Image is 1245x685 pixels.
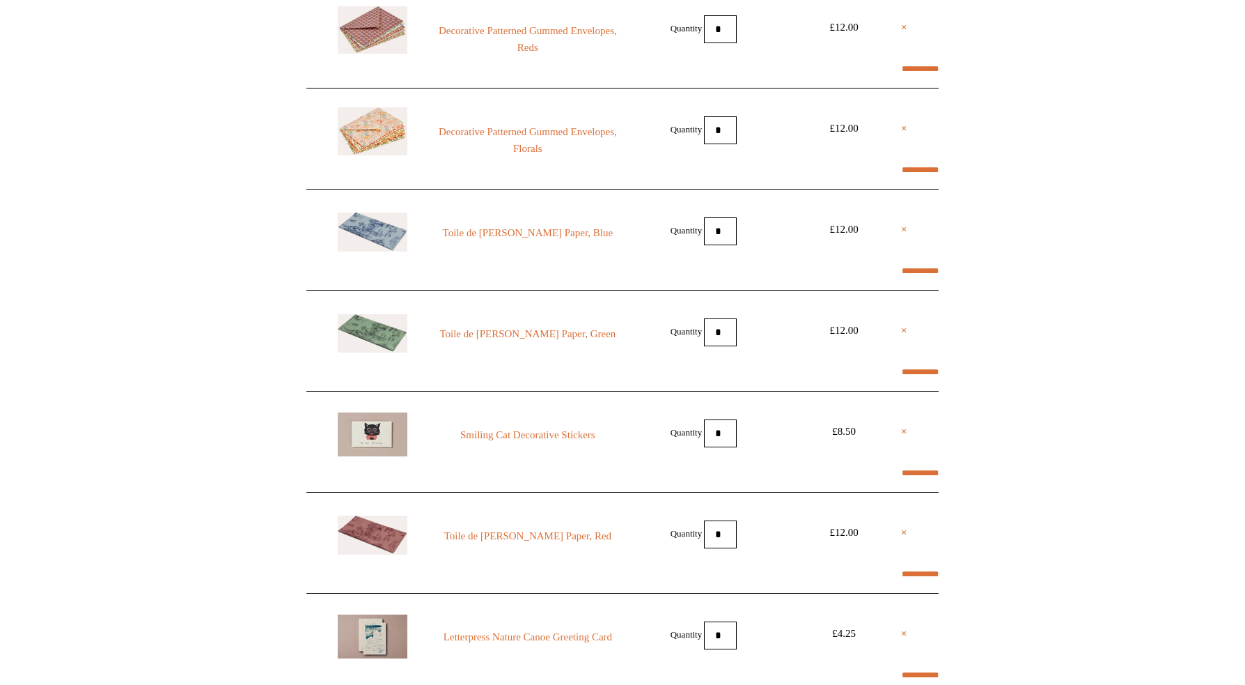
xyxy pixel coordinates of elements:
div: £8.50 [813,423,875,440]
a: Smiling Cat Decorative Stickers [433,426,622,443]
div: £12.00 [813,322,875,339]
img: Smiling Cat Decorative Stickers [338,413,407,456]
img: Toile de Jouy Tissue Paper, Red [338,516,407,555]
a: Toile de [PERSON_NAME] Paper, Green [433,325,622,342]
img: Toile de Jouy Tissue Paper, Blue [338,213,407,252]
label: Quantity [671,224,703,235]
img: Toile de Jouy Tissue Paper, Green [338,314,407,353]
a: × [901,423,907,440]
label: Quantity [671,123,703,134]
label: Quantity [671,22,703,33]
a: × [901,19,907,36]
label: Quantity [671,325,703,336]
a: Toile de [PERSON_NAME] Paper, Blue [433,224,622,241]
a: × [901,625,907,642]
a: × [901,221,907,238]
img: Decorative Patterned Gummed Envelopes, Reds [338,6,407,54]
label: Quantity [671,528,703,538]
div: £12.00 [813,221,875,238]
div: £12.00 [813,19,875,36]
a: × [901,120,907,137]
a: Decorative Patterned Gummed Envelopes, Reds [433,22,622,56]
label: Quantity [671,426,703,437]
img: Letterpress Nature Canoe Greeting Card [338,615,407,659]
a: Decorative Patterned Gummed Envelopes, Florals [433,123,622,157]
div: £12.00 [813,524,875,541]
label: Quantity [671,629,703,639]
img: Decorative Patterned Gummed Envelopes, Florals [338,107,407,155]
a: × [901,322,907,339]
div: £12.00 [813,120,875,137]
a: × [901,524,907,541]
div: £4.25 [813,625,875,642]
a: Toile de [PERSON_NAME] Paper, Red [433,528,622,544]
a: Letterpress Nature Canoe Greeting Card [433,629,622,645]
